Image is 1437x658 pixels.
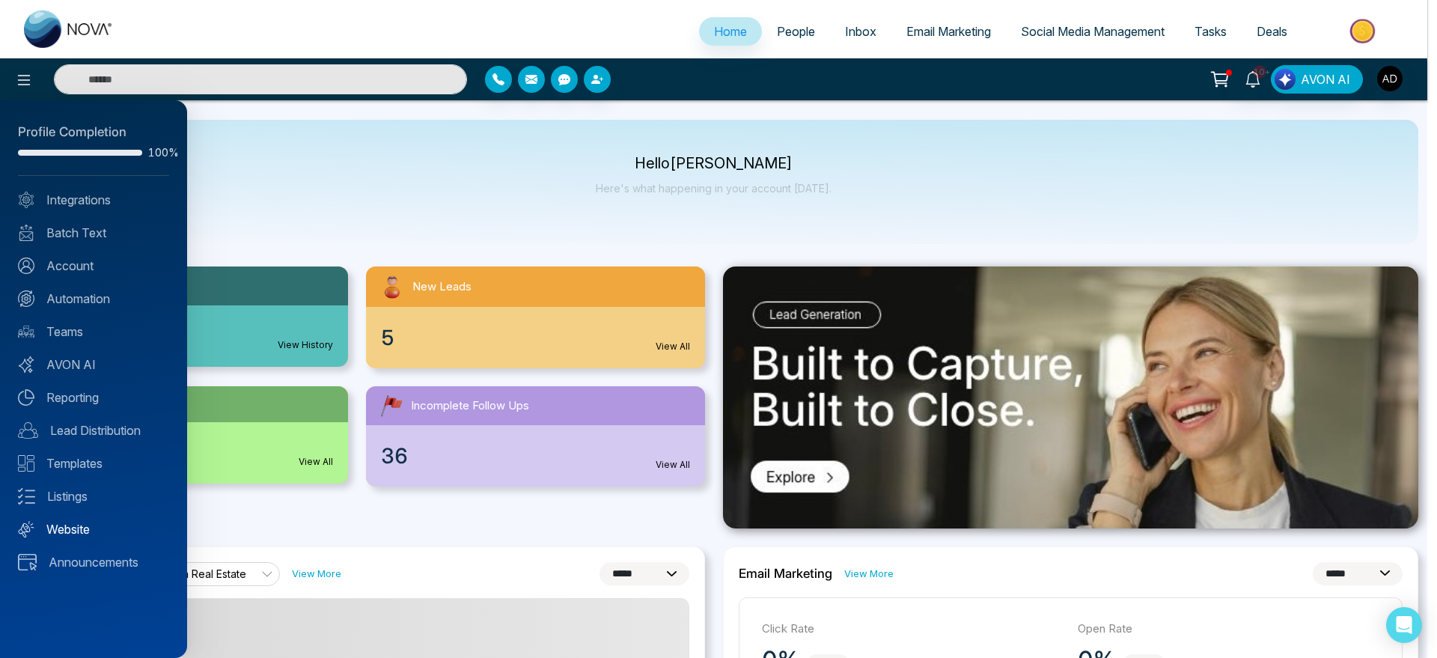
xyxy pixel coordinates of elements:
a: Lead Distribution [18,421,169,439]
a: Automation [18,290,169,308]
img: Listings.svg [18,488,35,505]
img: Templates.svg [18,455,34,472]
span: 100% [148,147,169,158]
a: Templates [18,454,169,472]
a: Listings [18,487,169,505]
a: Website [18,520,169,538]
a: Batch Text [18,224,169,242]
img: Avon-AI.svg [18,356,34,373]
img: team.svg [18,323,34,340]
a: Reporting [18,389,169,406]
a: Account [18,257,169,275]
img: Automation.svg [18,290,34,307]
img: batch_text_white.png [18,225,34,241]
img: Reporting.svg [18,389,34,406]
a: Teams [18,323,169,341]
a: Integrations [18,191,169,209]
img: Lead-dist.svg [18,422,38,439]
img: Website.svg [18,521,34,537]
a: Announcements [18,553,169,571]
img: Integrated.svg [18,192,34,208]
img: Account.svg [18,258,34,274]
a: AVON AI [18,356,169,374]
div: Profile Completion [18,123,169,142]
img: announcements.svg [18,554,37,570]
div: Open Intercom Messenger [1386,607,1422,643]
